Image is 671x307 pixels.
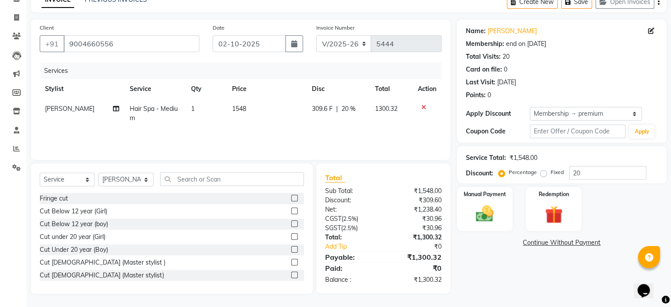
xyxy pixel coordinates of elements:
[394,242,448,251] div: ₹0
[466,109,530,118] div: Apply Discount
[186,79,227,99] th: Qty
[466,169,493,178] div: Discount:
[510,153,537,163] div: ₹1,548.00
[232,105,246,113] span: 1548
[370,79,412,99] th: Total
[466,52,501,61] div: Total Visits:
[40,79,124,99] th: Stylist
[502,52,510,61] div: 20
[325,173,345,182] span: Total
[319,275,383,284] div: Balance :
[40,258,165,267] div: Cut [DEMOGRAPHIC_DATA] (Master stylist )
[551,168,564,176] label: Fixed
[466,91,486,100] div: Points:
[466,78,495,87] div: Last Visit:
[319,196,383,205] div: Discount:
[319,186,383,196] div: Sub Total:
[383,205,448,214] div: ₹1,238.40
[383,263,448,273] div: ₹0
[341,104,356,114] span: 20 %
[129,105,177,122] span: Hair Spa - Medium
[383,252,448,262] div: ₹1,300.32
[470,204,499,224] img: _cash.svg
[466,153,506,163] div: Service Total:
[487,27,537,36] a: [PERSON_NAME]
[466,27,486,36] div: Name:
[40,232,105,242] div: Cut under 20 year (Girl)
[343,224,356,231] span: 2.5%
[504,65,507,74] div: 0
[466,65,502,74] div: Card on file:
[487,91,491,100] div: 0
[466,127,530,136] div: Coupon Code
[325,215,341,223] span: CGST
[343,215,356,222] span: 2.5%
[40,24,54,32] label: Client
[319,242,394,251] a: Add Tip
[634,272,662,298] iframe: chat widget
[312,104,333,114] span: 309.6 F
[160,172,304,186] input: Search or Scan
[319,263,383,273] div: Paid:
[383,196,448,205] div: ₹309.60
[64,35,199,52] input: Search by Name/Mobile/Email/Code
[227,79,307,99] th: Price
[466,39,504,49] div: Membership:
[412,79,442,99] th: Action
[191,105,195,113] span: 1
[213,24,225,32] label: Date
[464,190,506,198] label: Manual Payment
[40,245,108,254] div: Cut Under 20 year (Boy)
[383,224,448,233] div: ₹30.96
[124,79,186,99] th: Service
[319,205,383,214] div: Net:
[40,207,107,216] div: Cut Below 12 year (Girl)
[40,220,108,229] div: Cut Below 12 year (boy)
[336,104,338,114] span: |
[319,233,383,242] div: Total:
[319,224,383,233] div: ( )
[506,39,546,49] div: end on [DATE]
[539,190,569,198] label: Redemption
[325,224,341,232] span: SGST
[40,194,68,203] div: Fringe cut
[41,63,448,79] div: Services
[307,79,370,99] th: Disc
[40,271,164,280] div: Cut [DEMOGRAPHIC_DATA] (Master stylist)
[319,252,383,262] div: Payable:
[45,105,94,113] span: [PERSON_NAME]
[383,186,448,196] div: ₹1,548.00
[316,24,355,32] label: Invoice Number
[540,204,568,226] img: _gift.svg
[383,233,448,242] div: ₹1,300.32
[530,125,626,138] input: Enter Offer / Coupon Code
[459,238,665,247] a: Continue Without Payment
[509,168,537,176] label: Percentage
[375,105,397,113] span: 1300.32
[629,125,654,138] button: Apply
[383,214,448,224] div: ₹30.96
[40,35,64,52] button: +91
[497,78,516,87] div: [DATE]
[319,214,383,224] div: ( )
[383,275,448,284] div: ₹1,300.32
